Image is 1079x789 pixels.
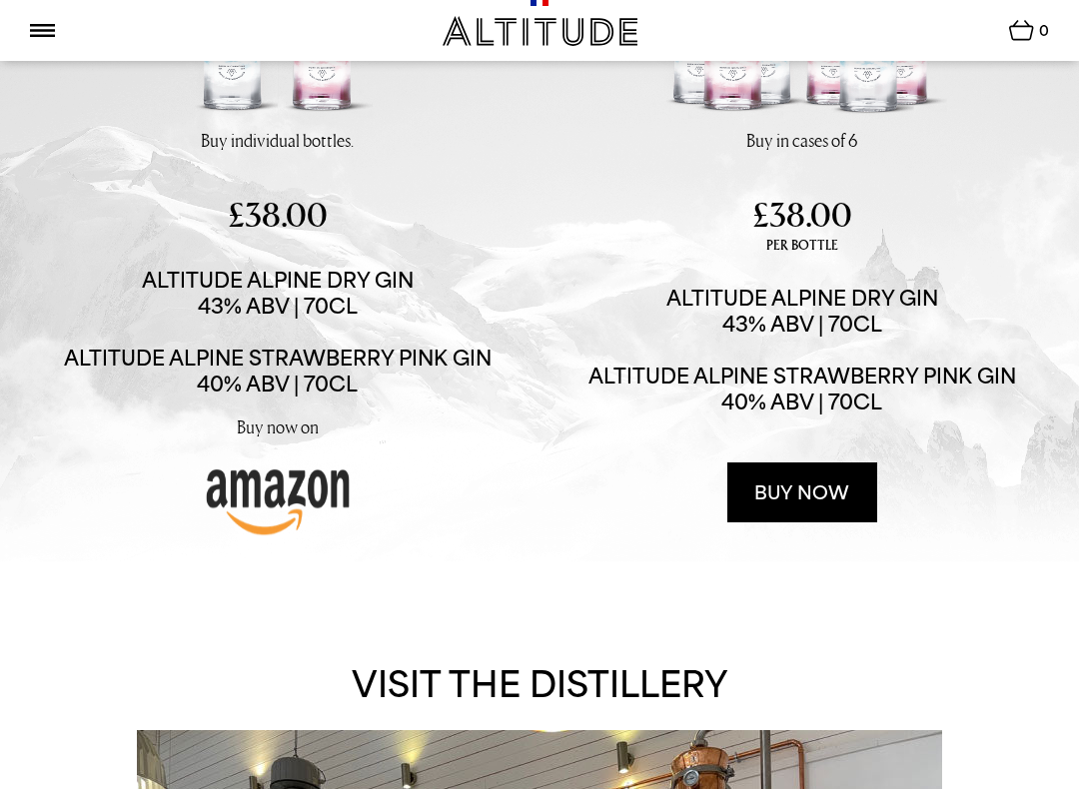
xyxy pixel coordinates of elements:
img: Show nav [30,24,55,37]
span: Altitude Alpine Dry Gin 43% ABV | 70CL Altitude Alpine Strawberry Pink Gin 40% ABV | 70cl [64,268,492,395]
span: £38.00 [228,192,328,238]
h2: Visit the Distillery [352,662,728,706]
span: £38.00 [752,192,852,238]
span: per bottle [752,237,852,255]
img: Basket [1009,20,1034,41]
a: Buy now [727,462,877,522]
p: Buy now on [30,414,525,439]
img: amazon_defalut.png [203,458,353,538]
p: Buy individual bottles. [201,128,354,153]
p: Buy in cases of 6 [746,128,857,153]
img: Altitude Gin [443,16,637,46]
a: Altitude Alpine Dry Gin43% ABV | 70CLAltitude Alpine Strawberry Pink Gin40% ABV | 70cl [64,267,492,396]
a: 0 [1009,20,1049,52]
